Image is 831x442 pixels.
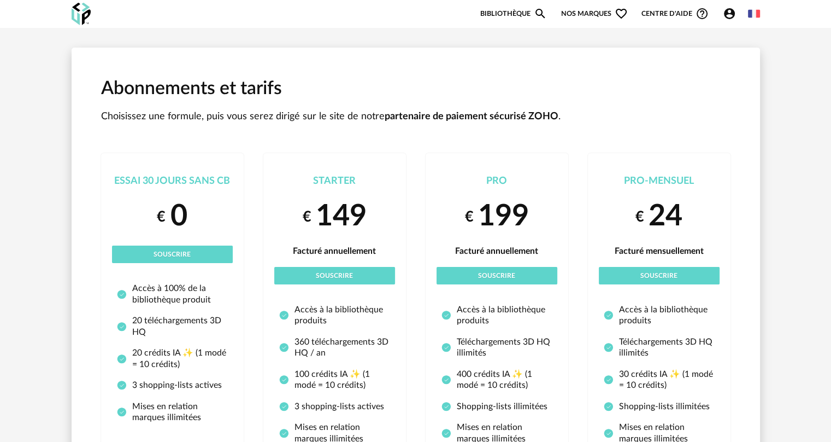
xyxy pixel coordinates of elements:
span: Souscrire [154,251,191,258]
span: Magnify icon [534,7,547,20]
li: Accès à la bibliothèque produits [279,304,390,327]
li: 3 shopping-lists actives [279,401,390,412]
span: 199 [478,202,529,231]
li: Accès à 100% de la bibliothèque produit [117,283,228,305]
span: Account Circle icon [723,7,736,20]
li: Téléchargements 3D HQ illimités [441,336,552,359]
li: 20 crédits IA ✨ (1 modé = 10 crédits) [117,347,228,370]
small: € [302,207,311,226]
div: Starter [274,175,395,188]
span: 149 [316,202,367,231]
small: € [157,207,166,226]
small: € [635,207,644,226]
span: 24 [649,202,682,231]
div: Pro [437,175,557,188]
p: Choisissez une formule, puis vous serez dirigé sur le site de notre . [101,111,730,123]
li: 30 crédits IA ✨ (1 modé = 10 crédits) [604,369,715,391]
div: Essai 30 jours sans CB [112,175,233,188]
span: Souscrire [316,272,353,279]
h1: Abonnements et tarifs [101,77,730,101]
li: Accès à la bibliothèque produits [604,304,715,327]
span: Facturé mensuellement [615,247,704,255]
span: Help Circle Outline icon [696,7,709,20]
span: Souscrire [478,272,515,279]
strong: partenaire de paiement sécurisé ZOHO [385,112,558,121]
button: Souscrire [437,267,557,284]
li: Mises en relation marques illimitées [117,401,228,423]
span: Heart Outline icon [615,7,628,20]
span: Facturé annuellement [293,247,376,255]
a: BibliothèqueMagnify icon [480,7,547,20]
li: 100 crédits IA ✨ (1 modé = 10 crédits) [279,369,390,391]
li: 400 crédits IA ✨ (1 modé = 10 crédits) [441,369,552,391]
img: OXP [72,3,91,25]
span: Facturé annuellement [455,247,538,255]
span: Account Circle icon [723,7,741,20]
button: Souscrire [112,246,233,263]
span: Souscrire [640,272,677,279]
span: 0 [170,202,187,231]
div: Pro-Mensuel [599,175,720,188]
li: Accès à la bibliothèque produits [441,304,552,327]
li: Shopping-lists illimitées [604,401,715,412]
span: Nos marques [561,7,628,20]
li: Shopping-lists illimitées [441,401,552,412]
span: Centre d'aideHelp Circle Outline icon [641,7,709,20]
li: Téléchargements 3D HQ illimités [604,336,715,359]
small: € [464,207,473,226]
li: 360 téléchargements 3D HQ / an [279,336,390,359]
button: Souscrire [274,267,395,284]
li: 3 shopping-lists actives [117,380,228,391]
li: 20 téléchargements 3D HQ [117,315,228,338]
img: fr [748,8,760,20]
button: Souscrire [599,267,720,284]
